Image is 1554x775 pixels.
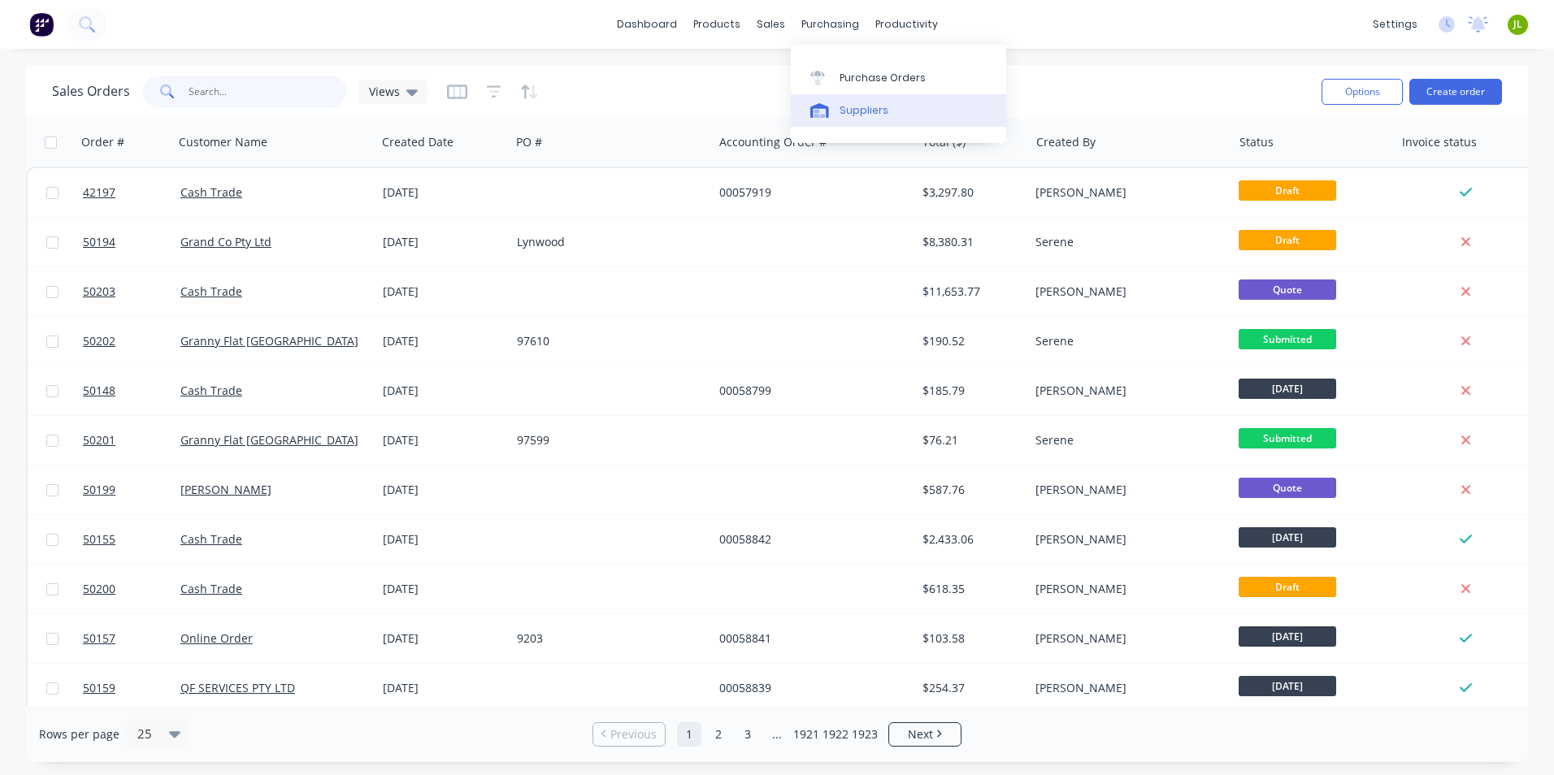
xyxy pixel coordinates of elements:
[83,581,115,597] span: 50200
[922,184,1018,201] div: $3,297.80
[83,465,180,514] a: 50199
[719,184,900,201] div: 00057919
[83,482,115,498] span: 50199
[593,726,665,743] a: Previous page
[517,630,697,647] div: 9203
[1035,680,1216,696] div: [PERSON_NAME]
[677,722,701,747] a: Page 1 is your current page
[706,722,731,747] a: Page 2
[1035,630,1216,647] div: [PERSON_NAME]
[1239,230,1336,250] span: Draft
[383,383,504,399] div: [DATE]
[383,333,504,349] div: [DATE]
[1035,383,1216,399] div: [PERSON_NAME]
[1035,482,1216,498] div: [PERSON_NAME]
[791,61,1006,93] a: Purchase Orders
[83,416,180,465] a: 50201
[1239,676,1336,696] span: [DATE]
[81,134,124,150] div: Order #
[889,726,961,743] a: Next page
[52,84,130,99] h1: Sales Orders
[83,184,115,201] span: 42197
[180,630,253,646] a: Online Order
[180,680,295,695] a: QF SERVICES PTY LTD
[922,680,1018,696] div: $254.37
[1365,12,1426,37] div: settings
[719,531,900,548] div: 00058842
[29,12,54,37] img: Factory
[794,722,818,747] a: Page 1921
[1035,531,1216,548] div: [PERSON_NAME]
[180,383,242,398] a: Cash Trade
[1035,333,1216,349] div: Serene
[180,531,242,547] a: Cash Trade
[1035,184,1216,201] div: [PERSON_NAME]
[383,432,504,448] div: [DATE]
[383,581,504,597] div: [DATE]
[685,12,749,37] div: products
[823,722,848,747] a: Page 1922
[39,726,119,743] span: Rows per page
[83,432,115,448] span: 50201
[1239,527,1336,548] span: [DATE]
[83,664,180,712] a: 50159
[189,76,347,108] input: Search...
[383,234,504,250] div: [DATE]
[516,134,542,150] div: PO #
[840,71,926,85] div: Purchase Orders
[383,680,504,696] div: [DATE]
[83,267,180,316] a: 50203
[383,184,504,201] div: [DATE]
[383,630,504,647] div: [DATE]
[1035,432,1216,448] div: Serene
[83,680,115,696] span: 50159
[1035,234,1216,250] div: Serene
[922,234,1018,250] div: $8,380.31
[180,284,242,299] a: Cash Trade
[922,531,1018,548] div: $2,433.06
[610,726,657,743] span: Previous
[1239,379,1336,399] span: [DATE]
[922,630,1018,647] div: $103.58
[719,134,827,150] div: Accounting Order #
[586,722,968,747] ul: Pagination
[908,726,933,743] span: Next
[609,12,685,37] a: dashboard
[83,383,115,399] span: 50148
[793,12,867,37] div: purchasing
[180,482,271,497] a: [PERSON_NAME]
[840,103,888,118] div: Suppliers
[180,333,358,349] a: Granny Flat [GEOGRAPHIC_DATA]
[83,531,115,548] span: 50155
[179,134,267,150] div: Customer Name
[1035,581,1216,597] div: [PERSON_NAME]
[922,482,1018,498] div: $587.76
[749,12,793,37] div: sales
[180,432,358,448] a: Granny Flat [GEOGRAPHIC_DATA]
[383,482,504,498] div: [DATE]
[1239,626,1336,647] span: [DATE]
[1239,478,1336,498] span: Quote
[922,383,1018,399] div: $185.79
[719,383,900,399] div: 00058799
[83,614,180,663] a: 50157
[1036,134,1096,150] div: Created By
[180,234,271,249] a: Grand Co Pty Ltd
[1513,17,1522,32] span: JL
[922,284,1018,300] div: $11,653.77
[83,218,180,266] a: 50194
[791,94,1006,127] a: Suppliers
[83,515,180,564] a: 50155
[83,317,180,366] a: 50202
[736,722,760,747] a: Page 3
[517,432,697,448] div: 97599
[1239,577,1336,597] span: Draft
[1035,284,1216,300] div: [PERSON_NAME]
[83,630,115,647] span: 50157
[180,581,242,596] a: Cash Trade
[1239,428,1336,448] span: Submitted
[1409,79,1502,105] button: Create order
[83,234,115,250] span: 50194
[853,722,877,747] a: Page 1923
[369,83,400,100] span: Views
